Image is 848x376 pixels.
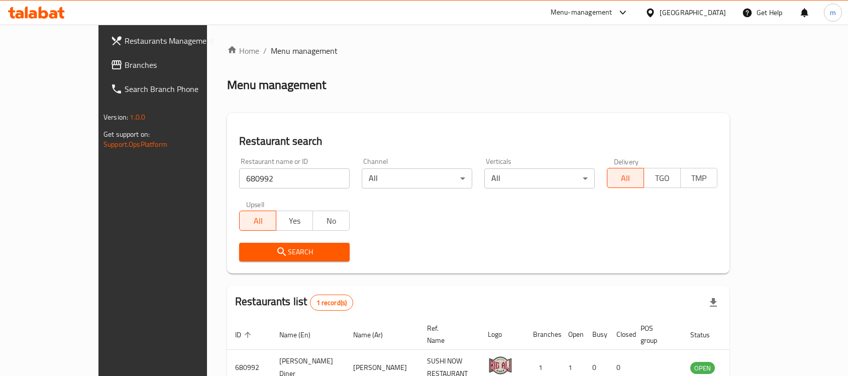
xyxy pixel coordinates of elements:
h2: Menu management [227,77,326,93]
span: Status [690,329,723,341]
span: TGO [648,171,677,185]
div: [GEOGRAPHIC_DATA] [660,7,726,18]
th: Logo [480,319,525,350]
label: Delivery [614,158,639,165]
span: Version: [103,111,128,124]
button: TMP [680,168,717,188]
span: Name (En) [279,329,324,341]
button: Search [239,243,350,261]
div: Export file [701,291,725,315]
th: Open [560,319,584,350]
button: All [239,211,276,231]
li: / [263,45,267,57]
a: Support.OpsPlatform [103,138,167,151]
a: Search Branch Phone [102,77,240,101]
span: Name (Ar) [353,329,396,341]
h2: Restaurants list [235,294,353,311]
th: Closed [608,319,632,350]
a: Branches [102,53,240,77]
th: Busy [584,319,608,350]
th: Branches [525,319,560,350]
span: TMP [685,171,713,185]
button: Yes [276,211,313,231]
span: Search Branch Phone [125,83,232,95]
span: ID [235,329,254,341]
span: POS group [641,322,670,346]
div: All [484,168,595,189]
span: m [830,7,836,18]
div: All [362,168,472,189]
span: Menu management [271,45,338,57]
h2: Restaurant search [239,134,717,149]
nav: breadcrumb [227,45,729,57]
div: Menu-management [551,7,612,19]
button: TGO [644,168,681,188]
span: All [611,171,640,185]
a: Home [227,45,259,57]
span: Branches [125,59,232,71]
span: No [317,214,346,228]
span: All [244,214,272,228]
span: Ref. Name [427,322,468,346]
span: 1 record(s) [310,298,353,308]
span: OPEN [690,362,715,374]
span: Yes [280,214,309,228]
button: No [312,211,350,231]
span: 1.0.0 [130,111,145,124]
a: Restaurants Management [102,29,240,53]
span: Restaurants Management [125,35,232,47]
button: All [607,168,644,188]
span: Search [247,246,342,258]
span: Get support on: [103,128,150,141]
input: Search for restaurant name or ID.. [239,168,350,189]
label: Upsell [246,201,265,208]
